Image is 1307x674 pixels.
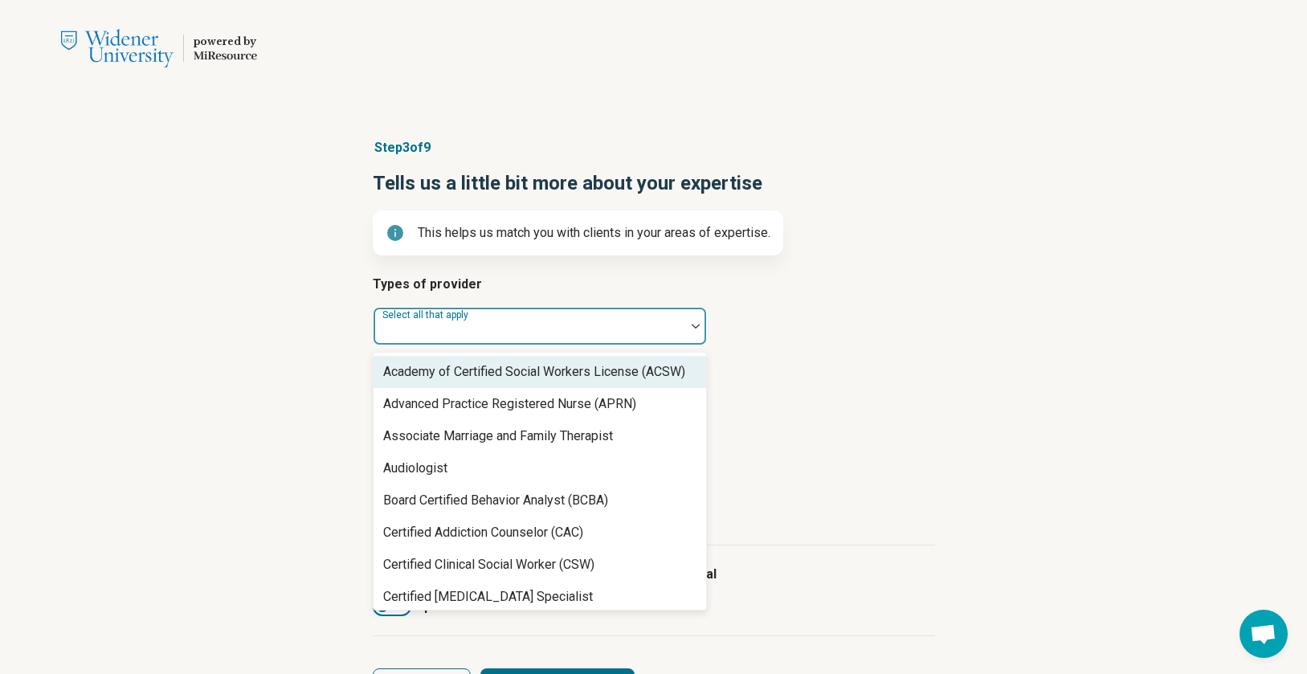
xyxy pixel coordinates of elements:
[418,223,770,243] p: This helps us match you with clients in your areas of expertise.
[383,394,636,414] div: Advanced Practice Registered Nurse (APRN)
[1240,610,1288,658] div: Open chat
[373,138,935,157] p: Step 3 of 9
[61,29,174,67] img: Widener University
[383,491,608,510] div: Board Certified Behavior Analyst (BCBA)
[383,459,447,478] div: Audiologist
[383,362,685,382] div: Academy of Certified Social Workers License (ACSW)
[383,587,593,607] div: Certified [MEDICAL_DATA] Specialist
[383,427,613,446] div: Associate Marriage and Family Therapist
[194,35,257,49] div: powered by
[373,170,935,198] h1: Tells us a little bit more about your expertise
[382,309,472,321] label: Select all that apply
[373,275,935,294] h3: Types of provider
[383,523,583,542] div: Certified Addiction Counselor (CAC)
[26,29,257,67] a: Widener Universitypowered by
[383,555,594,574] div: Certified Clinical Social Worker (CSW)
